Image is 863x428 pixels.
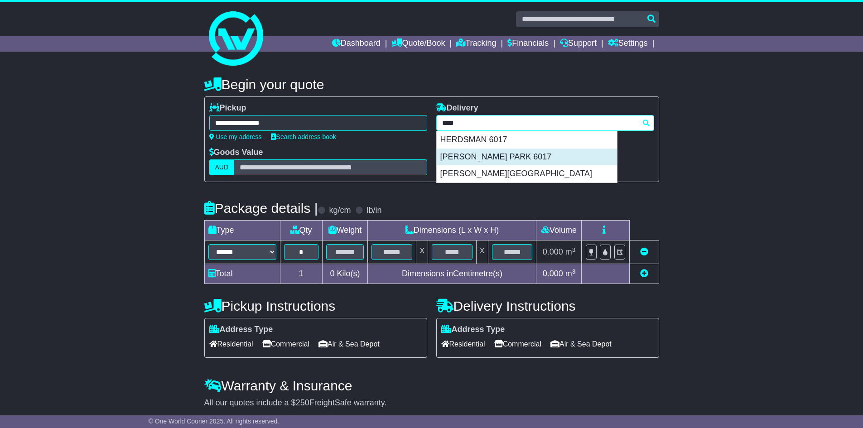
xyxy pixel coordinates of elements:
[565,247,576,256] span: m
[204,201,318,216] h4: Package details |
[572,246,576,253] sup: 3
[416,240,428,264] td: x
[330,269,334,278] span: 0
[572,268,576,275] sup: 3
[322,264,368,284] td: Kilo(s)
[209,103,246,113] label: Pickup
[437,131,617,149] div: HERDSMAN 6017
[271,133,336,140] a: Search address book
[209,337,253,351] span: Residential
[322,221,368,240] td: Weight
[536,221,582,240] td: Volume
[209,159,235,175] label: AUD
[543,247,563,256] span: 0.000
[640,247,648,256] a: Remove this item
[280,221,322,240] td: Qty
[209,148,263,158] label: Goods Value
[329,206,351,216] label: kg/cm
[296,398,309,407] span: 250
[437,149,617,166] div: [PERSON_NAME] PARK 6017
[209,133,262,140] a: Use my address
[204,298,427,313] h4: Pickup Instructions
[209,325,273,335] label: Address Type
[494,337,541,351] span: Commercial
[366,206,381,216] label: lb/in
[436,115,654,131] typeahead: Please provide city
[436,298,659,313] h4: Delivery Instructions
[368,221,536,240] td: Dimensions (L x W x H)
[204,378,659,393] h4: Warranty & Insurance
[262,337,309,351] span: Commercial
[565,269,576,278] span: m
[204,77,659,92] h4: Begin your quote
[149,418,280,425] span: © One World Courier 2025. All rights reserved.
[550,337,612,351] span: Air & Sea Depot
[476,240,488,264] td: x
[391,36,445,52] a: Quote/Book
[318,337,380,351] span: Air & Sea Depot
[204,264,280,284] td: Total
[640,269,648,278] a: Add new item
[608,36,648,52] a: Settings
[332,36,381,52] a: Dashboard
[436,103,478,113] label: Delivery
[507,36,549,52] a: Financials
[368,264,536,284] td: Dimensions in Centimetre(s)
[441,337,485,351] span: Residential
[456,36,496,52] a: Tracking
[437,165,617,183] div: [PERSON_NAME][GEOGRAPHIC_DATA]
[543,269,563,278] span: 0.000
[204,398,659,408] div: All our quotes include a $ FreightSafe warranty.
[280,264,322,284] td: 1
[441,325,505,335] label: Address Type
[560,36,597,52] a: Support
[204,221,280,240] td: Type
